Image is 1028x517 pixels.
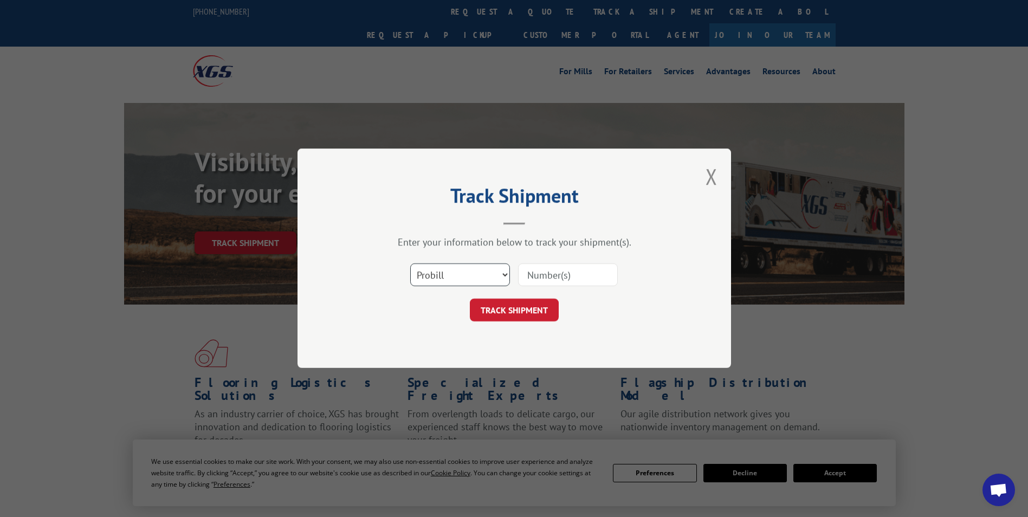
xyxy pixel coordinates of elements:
div: Open chat [982,474,1015,506]
button: TRACK SHIPMENT [470,299,559,322]
input: Number(s) [518,264,618,287]
h2: Track Shipment [352,188,677,209]
div: Enter your information below to track your shipment(s). [352,236,677,249]
button: Close modal [706,162,717,191]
